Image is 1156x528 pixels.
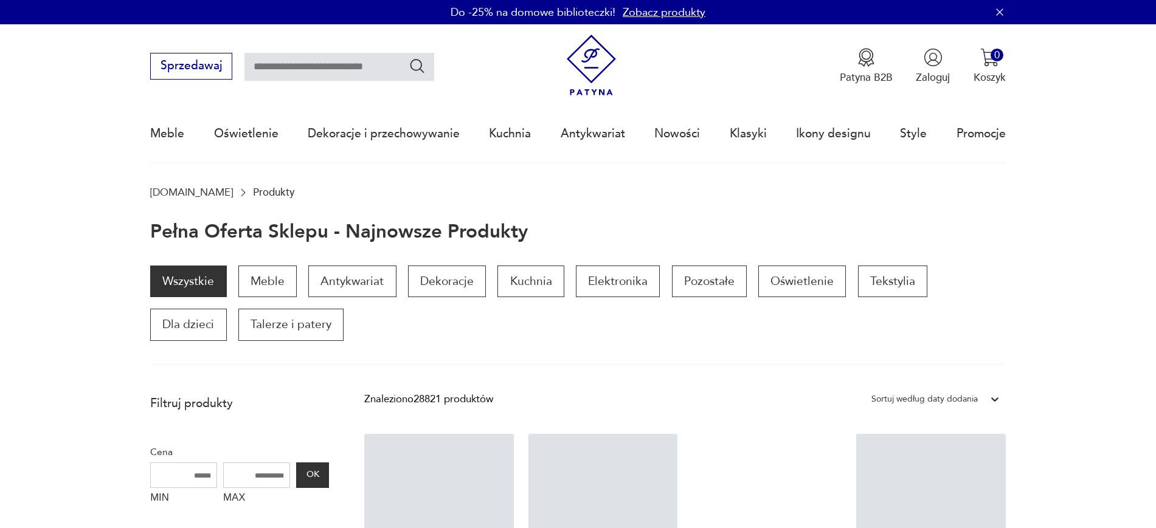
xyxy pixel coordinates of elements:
[871,391,978,407] div: Sortuj według daty dodania
[296,462,329,488] button: OK
[623,5,705,20] a: Zobacz produkty
[672,266,747,297] a: Pozostałe
[150,222,528,242] h1: Pełna oferta sklepu - najnowsze produkty
[796,106,871,162] a: Ikony designu
[924,48,943,67] img: Ikonka użytkownika
[223,488,290,511] label: MAX
[214,106,279,162] a: Oświetlenie
[150,309,226,340] a: Dla dzieci
[451,5,615,20] p: Do -25% na domowe biblioteczki!
[916,70,950,84] p: Zaloguj
[238,309,344,340] a: Talerze i patery
[980,48,999,67] img: Ikona koszyka
[238,266,297,297] a: Meble
[840,48,893,84] button: Patyna B2B
[150,488,217,511] label: MIN
[576,266,660,297] a: Elektronika
[150,106,184,162] a: Meble
[150,396,329,411] p: Filtruj produkty
[858,266,927,297] a: Tekstylia
[840,48,893,84] a: Ikona medaluPatyna B2B
[840,70,893,84] p: Patyna B2B
[957,106,1006,162] a: Promocje
[991,49,1003,61] div: 0
[916,48,950,84] button: Zaloguj
[150,444,329,460] p: Cena
[150,62,232,72] a: Sprzedawaj
[364,391,493,407] div: Znaleziono 28821 produktów
[409,57,426,75] button: Szukaj
[308,266,396,297] a: Antykwariat
[857,48,876,67] img: Ikona medalu
[408,266,486,297] a: Dekoracje
[561,35,622,96] img: Patyna - sklep z meblami i dekoracjami vintage
[758,266,846,297] a: Oświetlenie
[900,106,927,162] a: Style
[974,70,1006,84] p: Koszyk
[974,48,1006,84] button: 0Koszyk
[497,266,564,297] a: Kuchnia
[253,187,294,198] p: Produkty
[150,53,232,80] button: Sprzedawaj
[561,106,625,162] a: Antykwariat
[654,106,700,162] a: Nowości
[730,106,767,162] a: Klasyki
[150,266,226,297] a: Wszystkie
[489,106,531,162] a: Kuchnia
[308,106,460,162] a: Dekoracje i przechowywanie
[150,187,233,198] a: [DOMAIN_NAME]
